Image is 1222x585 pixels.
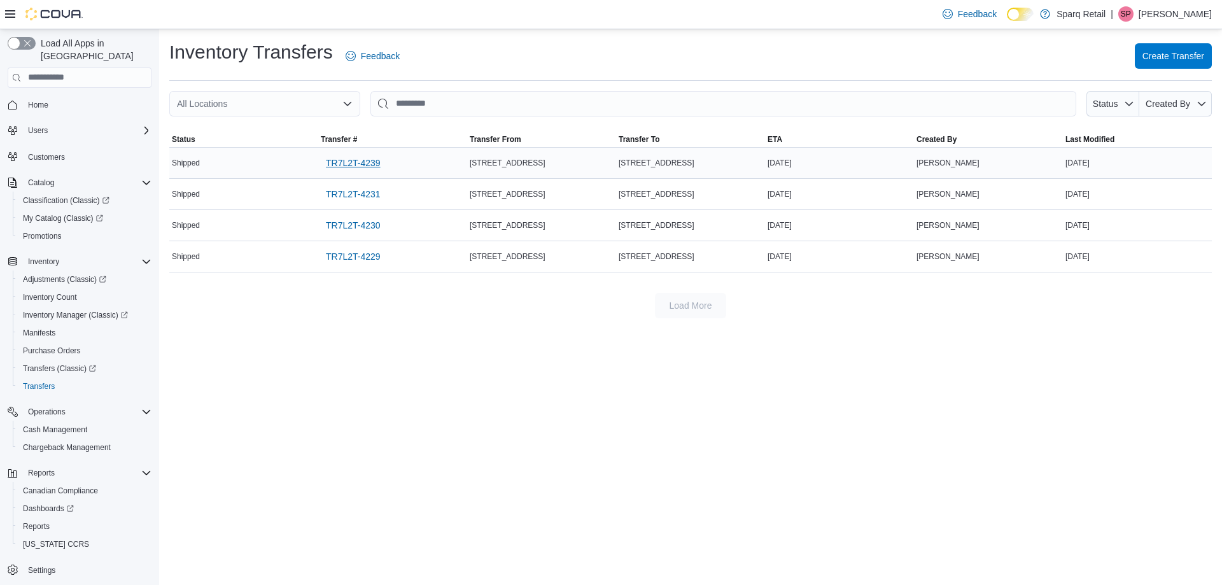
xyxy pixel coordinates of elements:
[3,95,157,114] button: Home
[765,155,914,171] div: [DATE]
[13,192,157,209] a: Classification (Classic)
[23,465,151,481] span: Reports
[23,363,96,374] span: Transfers (Classic)
[23,175,151,190] span: Catalog
[23,328,55,338] span: Manifests
[18,440,151,455] span: Chargeback Management
[1057,6,1106,22] p: Sparq Retail
[768,134,782,144] span: ETA
[23,123,151,138] span: Users
[1093,99,1118,109] span: Status
[321,150,386,176] a: TR7L2T-4239
[1063,132,1212,147] button: Last Modified
[23,425,87,435] span: Cash Management
[169,39,333,65] h1: Inventory Transfers
[18,361,101,376] a: Transfers (Classic)
[1065,134,1114,144] span: Last Modified
[23,254,64,269] button: Inventory
[28,152,65,162] span: Customers
[916,251,980,262] span: [PERSON_NAME]
[1063,155,1212,171] div: [DATE]
[18,290,151,305] span: Inventory Count
[326,250,381,263] span: TR7L2T-4229
[318,132,467,147] button: Transfer #
[916,158,980,168] span: [PERSON_NAME]
[619,158,694,168] span: [STREET_ADDRESS]
[23,195,109,206] span: Classification (Classic)
[321,244,386,269] a: TR7L2T-4229
[18,361,151,376] span: Transfers (Classic)
[18,325,60,341] a: Manifests
[18,325,151,341] span: Manifests
[172,251,200,262] span: Shipped
[3,122,157,139] button: Users
[13,377,157,395] button: Transfers
[321,181,386,207] a: TR7L2T-4231
[23,346,81,356] span: Purchase Orders
[3,147,157,166] button: Customers
[28,100,48,110] span: Home
[18,379,151,394] span: Transfers
[23,381,55,391] span: Transfers
[619,134,659,144] span: Transfer To
[13,518,157,535] button: Reports
[958,8,997,20] span: Feedback
[1146,99,1190,109] span: Created By
[23,97,151,113] span: Home
[18,193,151,208] span: Classification (Classic)
[18,501,79,516] a: Dashboards
[938,1,1002,27] a: Feedback
[23,404,151,419] span: Operations
[23,175,59,190] button: Catalog
[25,8,83,20] img: Cova
[23,504,74,514] span: Dashboards
[3,403,157,421] button: Operations
[28,257,59,267] span: Inventory
[18,537,151,552] span: Washington CCRS
[28,565,55,575] span: Settings
[13,209,157,227] a: My Catalog (Classic)
[18,537,94,552] a: [US_STATE] CCRS
[172,134,195,144] span: Status
[23,292,77,302] span: Inventory Count
[36,37,151,62] span: Load All Apps in [GEOGRAPHIC_DATA]
[341,43,405,69] a: Feedback
[916,189,980,199] span: [PERSON_NAME]
[23,97,53,113] a: Home
[23,150,70,165] a: Customers
[23,539,89,549] span: [US_STATE] CCRS
[1142,50,1204,62] span: Create Transfer
[1139,6,1212,22] p: [PERSON_NAME]
[13,535,157,553] button: [US_STATE] CCRS
[28,178,54,188] span: Catalog
[13,227,157,245] button: Promotions
[18,483,151,498] span: Canadian Compliance
[1135,43,1212,69] button: Create Transfer
[172,158,200,168] span: Shipped
[1139,91,1212,116] button: Created By
[23,442,111,453] span: Chargeback Management
[914,132,1063,147] button: Created By
[326,219,381,232] span: TR7L2T-4230
[18,440,116,455] a: Chargeback Management
[23,213,103,223] span: My Catalog (Classic)
[18,519,55,534] a: Reports
[23,563,60,578] a: Settings
[619,189,694,199] span: [STREET_ADDRESS]
[23,486,98,496] span: Canadian Compliance
[916,134,957,144] span: Created By
[18,343,151,358] span: Purchase Orders
[23,123,53,138] button: Users
[18,211,151,226] span: My Catalog (Classic)
[765,187,914,202] div: [DATE]
[670,299,712,312] span: Load More
[13,421,157,439] button: Cash Management
[169,132,318,147] button: Status
[18,193,115,208] a: Classification (Classic)
[23,310,128,320] span: Inventory Manager (Classic)
[18,483,103,498] a: Canadian Compliance
[18,272,151,287] span: Adjustments (Classic)
[13,500,157,518] a: Dashboards
[13,360,157,377] a: Transfers (Classic)
[18,229,151,244] span: Promotions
